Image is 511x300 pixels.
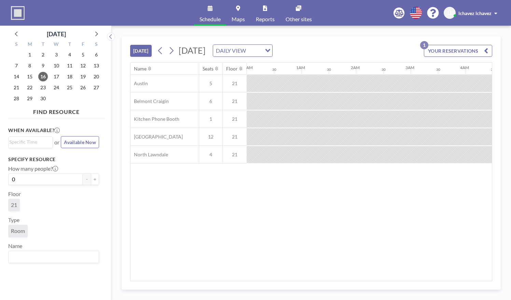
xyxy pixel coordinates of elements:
[25,72,34,81] span: Monday, September 15, 2025
[12,61,21,70] span: Sunday, September 7, 2025
[382,67,386,72] div: 30
[199,98,222,104] span: 6
[203,66,213,72] div: Seats
[25,94,34,103] span: Monday, September 29, 2025
[248,46,261,55] input: Search for option
[223,98,247,104] span: 21
[215,46,247,55] span: DAILY VIEW
[92,83,101,92] span: Saturday, September 27, 2025
[12,72,21,81] span: Sunday, September 14, 2025
[199,16,221,22] span: Schedule
[12,94,21,103] span: Sunday, September 28, 2025
[61,136,99,148] button: Available Now
[11,227,25,234] span: Room
[241,65,253,70] div: 12AM
[47,29,66,39] div: [DATE]
[491,67,495,72] div: 30
[286,16,312,22] span: Other sites
[25,61,34,70] span: Monday, September 8, 2025
[63,40,76,49] div: T
[130,116,179,122] span: Kitchen Phone Booth
[405,65,414,70] div: 3AM
[38,61,48,70] span: Tuesday, September 9, 2025
[130,45,152,57] button: [DATE]
[424,45,492,57] button: YOUR RESERVATIONS1
[12,83,21,92] span: Sunday, September 21, 2025
[54,139,59,146] span: or
[223,134,247,140] span: 21
[130,134,183,140] span: [GEOGRAPHIC_DATA]
[78,83,88,92] span: Friday, September 26, 2025
[8,165,58,172] label: How many people?
[134,66,147,72] div: Name
[256,16,275,22] span: Reports
[226,66,238,72] div: Floor
[223,80,247,87] span: 21
[38,50,48,60] span: Tuesday, September 2, 2025
[50,40,63,49] div: W
[78,72,88,81] span: Friday, September 19, 2025
[52,61,61,70] span: Wednesday, September 10, 2025
[38,94,48,103] span: Tuesday, September 30, 2025
[23,40,37,49] div: M
[130,98,169,104] span: Belmont Craigin
[25,50,34,60] span: Monday, September 1, 2025
[52,50,61,60] span: Wednesday, September 3, 2025
[38,83,48,92] span: Tuesday, September 23, 2025
[8,217,19,223] label: Type
[179,45,206,55] span: [DATE]
[223,152,247,158] span: 21
[91,173,99,185] button: +
[327,67,331,72] div: 30
[10,40,23,49] div: S
[199,152,222,158] span: 4
[8,156,99,162] h3: Specify resource
[130,80,148,87] span: Austin
[78,50,88,60] span: Friday, September 5, 2025
[8,243,22,249] label: Name
[92,50,101,60] span: Saturday, September 6, 2025
[65,83,74,92] span: Thursday, September 25, 2025
[83,173,91,185] button: -
[199,80,222,87] span: 5
[447,10,452,16] span: LL
[8,191,21,197] label: Floor
[458,10,492,16] span: lchavez lchavez
[37,40,50,49] div: T
[8,106,105,115] h4: FIND RESOURCE
[65,61,74,70] span: Thursday, September 11, 2025
[232,16,245,22] span: Maps
[52,72,61,81] span: Wednesday, September 17, 2025
[9,251,99,263] div: Search for option
[25,83,34,92] span: Monday, September 22, 2025
[64,139,96,145] span: Available Now
[199,134,222,140] span: 12
[92,72,101,81] span: Saturday, September 20, 2025
[351,65,360,70] div: 2AM
[76,40,89,49] div: F
[52,83,61,92] span: Wednesday, September 24, 2025
[223,116,247,122] span: 21
[420,41,428,49] p: 1
[11,6,25,20] img: organization-logo
[9,252,95,261] input: Search for option
[38,72,48,81] span: Tuesday, September 16, 2025
[89,40,103,49] div: S
[272,67,276,72] div: 30
[9,137,53,147] div: Search for option
[78,61,88,70] span: Friday, September 12, 2025
[436,67,440,72] div: 30
[11,201,17,208] span: 21
[460,65,469,70] div: 4AM
[65,50,74,60] span: Thursday, September 4, 2025
[9,138,49,146] input: Search for option
[130,152,168,158] span: North Lawndale
[296,65,305,70] div: 1AM
[92,61,101,70] span: Saturday, September 13, 2025
[65,72,74,81] span: Thursday, September 18, 2025
[199,116,222,122] span: 1
[213,45,272,56] div: Search for option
